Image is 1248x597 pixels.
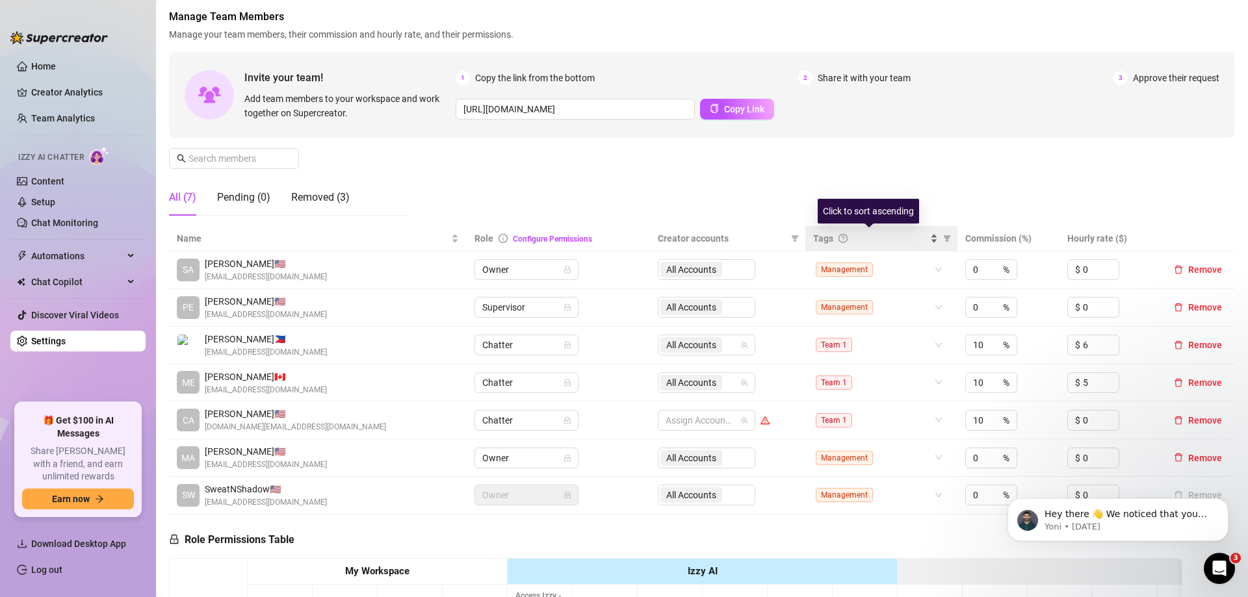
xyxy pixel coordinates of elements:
span: All Accounts [666,338,716,352]
span: Creator accounts [658,231,786,246]
span: Remove [1188,415,1222,426]
span: Download Desktop App [31,539,126,549]
span: [EMAIL_ADDRESS][DOMAIN_NAME] [205,384,327,396]
span: 1 [456,71,470,85]
span: CA [183,413,194,427]
div: All (7) [169,190,196,205]
span: All Accounts [660,337,722,353]
a: Configure Permissions [513,235,592,244]
button: Remove [1169,262,1227,277]
span: filter [943,235,951,242]
span: delete [1174,416,1183,425]
img: Chat Copilot [17,277,25,286]
th: Name [169,226,467,251]
span: team [740,379,748,387]
span: Team 1 [816,375,852,390]
div: Pending (0) [217,190,270,205]
span: lock [564,491,571,499]
span: copy [710,104,719,113]
span: Chat Copilot [31,272,123,292]
span: Chatter [482,373,571,392]
span: Management [816,451,873,465]
span: Share it with your team [818,71,911,85]
a: Team Analytics [31,113,95,123]
span: arrow-right [95,494,104,503]
input: Search members [188,151,281,166]
a: Setup [31,197,55,207]
span: Copy the link from the bottom [475,71,595,85]
span: Copy Link [724,104,764,114]
span: [EMAIL_ADDRESS][DOMAIN_NAME] [205,346,327,359]
span: SW [182,488,195,502]
button: Remove [1169,450,1227,466]
span: search [177,154,186,163]
span: warning [760,416,770,425]
span: Chatter [482,411,571,430]
a: Settings [31,336,66,346]
span: Remove [1188,340,1222,350]
span: lock [564,341,571,349]
span: lock [564,416,571,424]
span: question-circle [838,234,848,243]
span: Management [816,262,873,277]
span: team [740,341,748,349]
span: 2 [798,71,812,85]
span: delete [1174,453,1183,462]
span: Earn now [52,494,90,504]
span: All Accounts [660,375,722,390]
th: Commission (%) [957,226,1059,251]
span: delete [1174,265,1183,274]
span: Owner [482,260,571,279]
span: lock [564,303,571,311]
iframe: Intercom live chat [1204,553,1235,584]
span: Name [177,231,448,246]
span: Izzy AI Chatter [18,151,84,164]
span: Share [PERSON_NAME] with a friend, and earn unlimited rewards [22,445,134,483]
button: Remove [1169,337,1227,353]
span: 3 [1230,553,1241,563]
a: Content [31,176,64,186]
span: 🎁 Get $100 in AI Messages [22,414,134,440]
span: Manage your team members, their commission and hourly rate, and their permissions. [169,27,1235,42]
strong: My Workspace [345,565,409,577]
th: Hourly rate ($) [1059,226,1161,251]
span: Manage Team Members [169,9,1235,25]
span: lock [564,454,571,462]
span: Management [816,300,873,314]
span: filter [941,229,954,248]
span: [PERSON_NAME] 🇺🇸 [205,444,327,459]
div: Click to sort ascending [818,199,919,223]
img: Jhon Kenneth Cornito [177,335,199,356]
a: Creator Analytics [31,82,135,103]
span: Team 1 [816,338,852,352]
span: Remove [1188,377,1222,388]
span: [PERSON_NAME] 🇺🇸 [205,294,327,309]
button: Remove [1169,413,1227,428]
strong: Izzy AI [688,565,718,577]
span: Tags [813,231,833,246]
span: SweatNShadow 🇺🇸 [205,482,327,496]
img: logo-BBDzfeDw.svg [10,31,108,44]
span: [EMAIL_ADDRESS][DOMAIN_NAME] [205,309,327,321]
button: Remove [1169,299,1227,315]
span: delete [1174,303,1183,312]
span: ME [182,375,195,390]
span: [PERSON_NAME] 🇨🇦 [205,370,327,384]
span: thunderbolt [17,251,27,261]
button: Earn nowarrow-right [22,489,134,509]
span: [PERSON_NAME] 🇵🇭 [205,332,327,346]
span: Remove [1188,453,1222,463]
span: [EMAIL_ADDRESS][DOMAIN_NAME] [205,459,327,471]
a: Log out [31,565,62,575]
span: Supervisor [482,298,571,317]
button: Remove [1169,375,1227,390]
span: Approve their request [1133,71,1219,85]
span: filter [791,235,799,242]
span: Invite your team! [244,70,456,86]
span: MA [181,451,195,465]
span: [PERSON_NAME] 🇺🇸 [205,407,386,421]
span: Remove [1188,302,1222,312]
span: Chatter [482,335,571,355]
